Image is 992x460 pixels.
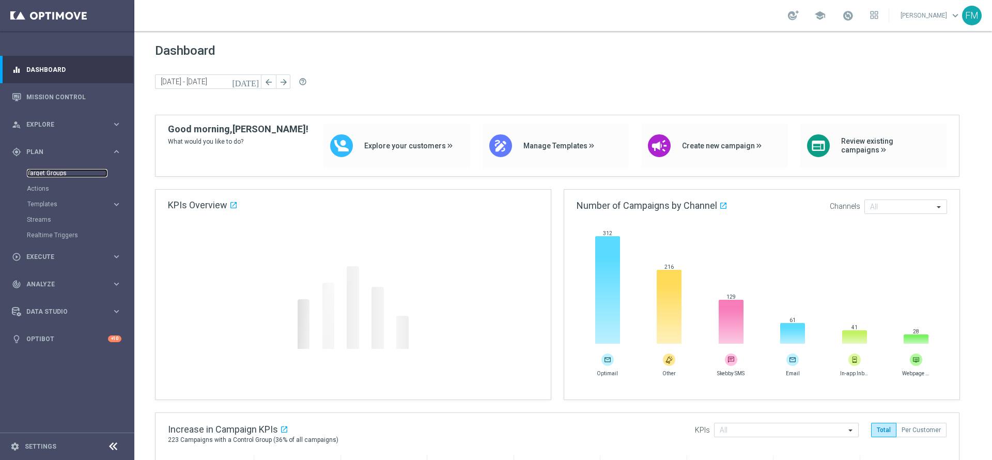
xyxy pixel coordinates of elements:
[27,227,133,243] div: Realtime Triggers
[12,325,121,352] div: Optibot
[112,119,121,129] i: keyboard_arrow_right
[112,200,121,209] i: keyboard_arrow_right
[11,66,122,74] button: equalizer Dashboard
[12,280,21,289] i: track_changes
[900,8,962,23] a: [PERSON_NAME]keyboard_arrow_down
[108,335,121,342] div: +10
[26,83,121,111] a: Mission Control
[11,148,122,156] button: gps_fixed Plan keyboard_arrow_right
[26,56,121,83] a: Dashboard
[11,93,122,101] button: Mission Control
[962,6,982,25] div: FM
[26,325,108,352] a: Optibot
[12,56,121,83] div: Dashboard
[12,120,112,129] div: Explore
[27,216,107,224] a: Streams
[27,169,107,177] a: Target Groups
[814,10,826,21] span: school
[112,147,121,157] i: keyboard_arrow_right
[27,201,112,207] div: Templates
[12,147,112,157] div: Plan
[26,281,112,287] span: Analyze
[11,253,122,261] button: play_circle_outline Execute keyboard_arrow_right
[25,443,56,450] a: Settings
[11,280,122,288] button: track_changes Analyze keyboard_arrow_right
[112,252,121,262] i: keyboard_arrow_right
[12,252,112,262] div: Execute
[112,279,121,289] i: keyboard_arrow_right
[27,196,133,212] div: Templates
[27,185,107,193] a: Actions
[12,65,21,74] i: equalizer
[27,200,122,208] button: Templates keyboard_arrow_right
[27,165,133,181] div: Target Groups
[27,212,133,227] div: Streams
[26,309,112,315] span: Data Studio
[112,306,121,316] i: keyboard_arrow_right
[11,120,122,129] button: person_search Explore keyboard_arrow_right
[27,201,101,207] span: Templates
[12,280,112,289] div: Analyze
[12,147,21,157] i: gps_fixed
[27,231,107,239] a: Realtime Triggers
[12,120,21,129] i: person_search
[27,181,133,196] div: Actions
[12,252,21,262] i: play_circle_outline
[12,83,121,111] div: Mission Control
[10,442,20,451] i: settings
[11,335,122,343] button: lightbulb Optibot +10
[26,149,112,155] span: Plan
[12,334,21,344] i: lightbulb
[26,254,112,260] span: Execute
[11,308,122,316] button: Data Studio keyboard_arrow_right
[950,10,961,21] span: keyboard_arrow_down
[12,307,112,316] div: Data Studio
[26,121,112,128] span: Explore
